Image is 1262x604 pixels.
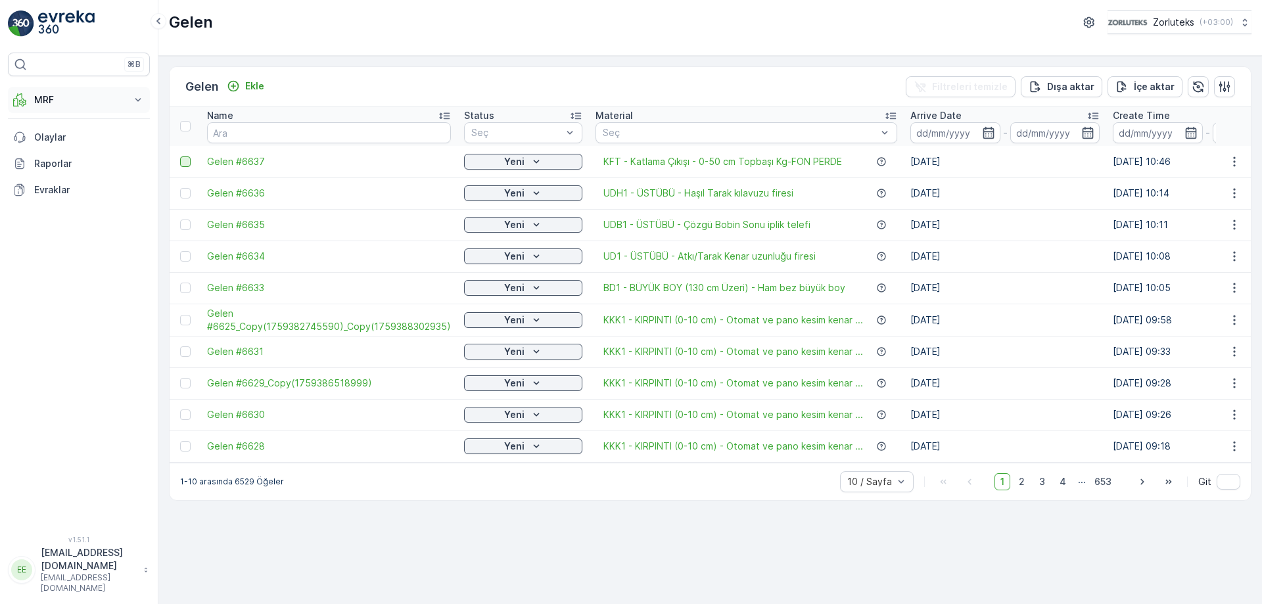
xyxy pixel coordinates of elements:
p: Gelen [185,78,219,96]
p: Yeni [504,218,525,231]
p: Dışa aktar [1047,80,1094,93]
div: Toggle Row Selected [180,441,191,452]
span: v 1.51.1 [8,536,150,544]
span: Malzeme Türü : [11,259,83,270]
span: Git [1198,475,1211,488]
p: ( +03:00 ) [1200,17,1233,28]
p: Evraklar [34,183,145,197]
p: Yeni [504,440,525,453]
span: Gelen #6628 [207,440,451,453]
div: Toggle Row Selected [180,346,191,357]
span: Gelen #6637 [43,216,103,227]
button: Yeni [464,217,582,233]
button: Yeni [464,154,582,170]
p: Yeni [504,345,525,358]
a: KKK1 - KIRPINTI (0-10 cm) - Otomat ve pano kesim kenar ... [603,377,863,390]
button: Dışa aktar [1021,76,1102,97]
p: Name [207,109,233,122]
p: Zorluteks [1153,16,1194,29]
p: MRF [34,93,124,106]
span: Gelen #6630 [207,408,451,421]
div: Toggle Row Selected [180,315,191,325]
span: 4 [1054,473,1072,490]
td: [DATE] [904,367,1106,399]
a: Olaylar [8,124,150,151]
span: 2 [1013,473,1031,490]
span: KFT - Katlama Çıkışı - 0-50 cm Topbaşı Kg-FON PERDE [603,155,842,168]
a: Gelen #6634 [207,250,451,263]
button: Yeni [464,312,582,328]
button: Filtreleri temizle [906,76,1016,97]
td: [DATE] [904,336,1106,367]
button: MRF [8,87,150,113]
button: Yeni [464,344,582,360]
button: Zorluteks(+03:00) [1108,11,1251,34]
td: [DATE] [904,304,1106,336]
td: [DATE] [904,209,1106,241]
p: Yeni [504,377,525,390]
td: [DATE] [904,399,1106,430]
span: İlk Ağırlık : [11,237,58,248]
span: KKK1 - KIRPINTI (0-10 cm) - Otomat ve pano kesim kenar ... [603,440,863,453]
div: Toggle Row Selected [180,220,191,230]
a: KKK1 - KIRPINTI (0-10 cm) - Otomat ve pano kesim kenar ... [603,408,863,421]
p: Gelen #6637 [596,11,663,27]
p: Raporlar [34,157,145,170]
p: Yeni [504,408,525,421]
a: UDB1 - ÜSTÜBÜ - Çözgü Bobin Sonu iplik telefi [603,218,810,231]
button: Yeni [464,407,582,423]
p: 1-10 arasında 6529 Öğeler [180,476,284,487]
button: Yeni [464,185,582,201]
a: Raporlar [8,151,150,177]
span: Net Tutar : [11,281,61,292]
button: Ekle [222,78,269,94]
a: KKK1 - KIRPINTI (0-10 cm) - Otomat ve pano kesim kenar ... [603,345,863,358]
p: [EMAIL_ADDRESS][DOMAIN_NAME] [41,572,137,593]
div: EE [11,559,32,580]
p: İçe aktar [1134,80,1175,93]
span: 1 [994,473,1010,490]
a: Gelen #6631 [207,345,451,358]
a: UD1 - ÜSTÜBÜ - Atkı/Tarak Kenar uzunluğu firesi [603,250,816,263]
input: dd/mm/yyyy [1010,122,1100,143]
span: Gelen #6635 [207,218,451,231]
p: ⌘B [128,59,141,70]
span: 653 [1088,473,1117,490]
span: 0 kg [61,281,81,292]
a: BD1 - BÜYÜK BOY (130 cm Üzeri) - Ham bez büyük boy [603,281,845,294]
span: 3 [1033,473,1051,490]
td: [DATE] [904,241,1106,272]
p: Material [596,109,633,122]
a: Gelen #6633 [207,281,451,294]
a: Evraklar [8,177,150,203]
div: Toggle Row Selected [180,283,191,293]
a: Gelen #6636 [207,187,451,200]
img: 6-1-9-3_wQBzyll.png [1108,15,1148,30]
span: KKK1 - KIRPINTI (0-10 cm) - Otomat ve pano kesim kenar ... [603,314,863,327]
button: EE[EMAIL_ADDRESS][DOMAIN_NAME][EMAIL_ADDRESS][DOMAIN_NAME] [8,546,150,593]
p: Status [464,109,494,122]
button: Yeni [464,438,582,454]
p: Filtreleri temizle [932,80,1008,93]
p: Yeni [504,187,525,200]
a: UDH1 - ÜSTÜBÜ - Haşıl Tarak kılavuzu firesi [603,187,793,200]
p: Seç [471,126,562,139]
p: Gelen [169,12,213,33]
span: Gelen #6625_Copy(1759382745590)_Copy(1759388302935) [207,307,451,333]
p: Ekle [245,80,264,93]
button: Yeni [464,280,582,296]
input: dd/mm/yyyy [1113,122,1203,143]
td: [DATE] [904,430,1106,462]
p: - [1003,125,1008,141]
td: [DATE] [904,146,1106,177]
